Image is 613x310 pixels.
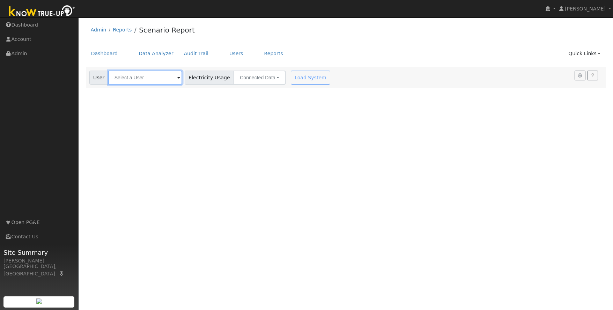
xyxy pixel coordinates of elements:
a: Reports [259,47,288,60]
button: Connected Data [234,71,286,85]
a: Quick Links [563,47,606,60]
a: Users [224,47,249,60]
button: Settings [575,71,585,80]
div: [GEOGRAPHIC_DATA], [GEOGRAPHIC_DATA] [3,263,75,277]
input: Select a User [108,71,182,85]
img: retrieve [36,298,42,304]
a: Scenario Report [139,26,195,34]
a: Map [59,271,65,276]
a: Help Link [587,71,598,80]
a: Audit Trail [179,47,214,60]
a: Reports [113,27,132,33]
span: User [89,71,109,85]
span: Electricity Usage [185,71,234,85]
a: Admin [91,27,106,33]
div: [PERSON_NAME] [3,257,75,265]
a: Dashboard [86,47,123,60]
a: Data Analyzer [133,47,179,60]
img: Know True-Up [5,4,79,20]
span: [PERSON_NAME] [565,6,606,12]
span: Site Summary [3,248,75,257]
